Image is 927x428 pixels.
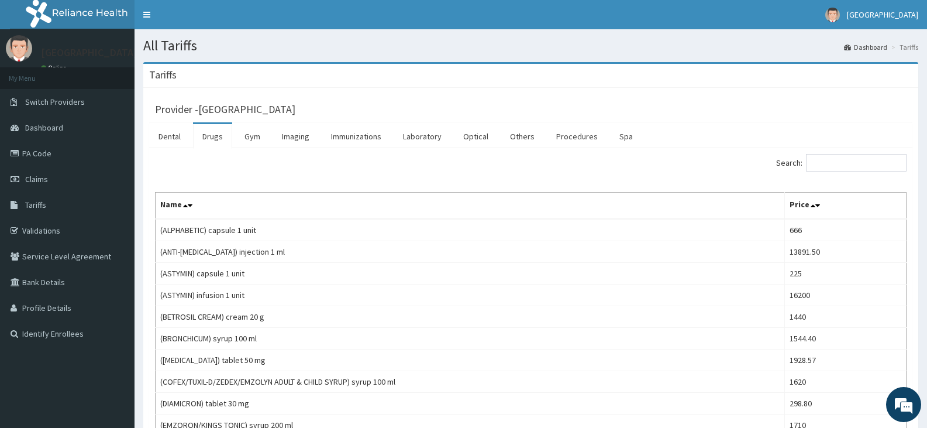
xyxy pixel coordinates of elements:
[784,306,906,328] td: 1440
[394,124,451,149] a: Laboratory
[156,306,785,328] td: (BETROSIL CREAM) cream 20 g
[25,174,48,184] span: Claims
[784,263,906,285] td: 225
[235,124,270,149] a: Gym
[501,124,544,149] a: Others
[156,263,785,285] td: (ASTYMIN) capsule 1 unit
[784,328,906,350] td: 1544.40
[610,124,642,149] a: Spa
[784,193,906,220] th: Price
[322,124,391,149] a: Immunizations
[156,350,785,371] td: ([MEDICAL_DATA]) tablet 50 mg
[156,393,785,415] td: (DIAMICRON) tablet 30 mg
[25,122,63,133] span: Dashboard
[156,328,785,350] td: (BRONCHICUM) syrup 100 ml
[155,104,295,115] h3: Provider - [GEOGRAPHIC_DATA]
[156,193,785,220] th: Name
[156,219,785,241] td: (ALPHABETIC) capsule 1 unit
[25,200,46,210] span: Tariffs
[784,219,906,241] td: 666
[888,42,918,52] li: Tariffs
[156,285,785,306] td: (ASTYMIN) infusion 1 unit
[784,350,906,371] td: 1928.57
[156,241,785,263] td: (ANTI-[MEDICAL_DATA]) injection 1 ml
[273,124,319,149] a: Imaging
[25,97,85,107] span: Switch Providers
[149,124,190,149] a: Dental
[784,285,906,306] td: 16200
[41,47,137,58] p: [GEOGRAPHIC_DATA]
[547,124,607,149] a: Procedures
[806,154,907,172] input: Search:
[156,371,785,393] td: (COFEX/TUXIL-D/ZEDEX/EMZOLYN ADULT & CHILD SYRUP) syrup 100 ml
[149,70,177,80] h3: Tariffs
[784,393,906,415] td: 298.80
[847,9,918,20] span: [GEOGRAPHIC_DATA]
[784,371,906,393] td: 1620
[776,154,907,172] label: Search:
[143,38,918,53] h1: All Tariffs
[41,64,69,72] a: Online
[454,124,498,149] a: Optical
[784,241,906,263] td: 13891.50
[825,8,840,22] img: User Image
[844,42,887,52] a: Dashboard
[6,35,32,61] img: User Image
[193,124,232,149] a: Drugs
